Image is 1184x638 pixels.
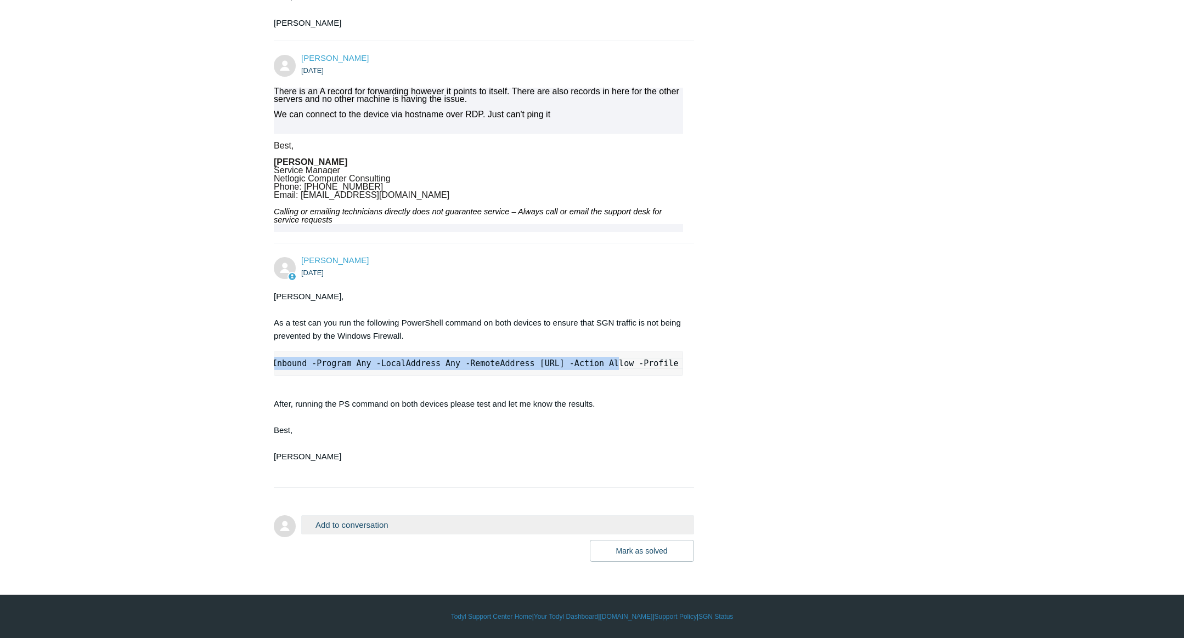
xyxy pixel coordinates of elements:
div: | | | | [274,612,910,622]
i: Calling or emailing technicians directly does not guarantee service – Always call or email the su... [274,207,662,224]
div: We can connect to the device via hostname over RDP. Just can't ping it [274,111,683,118]
a: Support Policy [655,612,697,622]
button: Mark as solved [590,540,694,562]
a: Todyl Support Center Home [451,612,532,622]
a: [PERSON_NAME] [301,255,369,265]
a: [DOMAIN_NAME] [600,612,652,622]
span: Best, [274,141,294,150]
span: Email: [EMAIL_ADDRESS][DOMAIN_NAME] [274,190,449,200]
span: Andrew Stevens [301,53,369,62]
a: Your Todyl Dashboard [534,612,598,622]
span: Service Manager [274,166,340,175]
span: Phone: [PHONE_NUMBER] [274,182,383,191]
span: Netlogic Computer Consulting [274,174,391,183]
a: SGN Status [698,612,733,622]
time: 08/04/2025, 14:29 [301,66,324,75]
b: [PERSON_NAME] [274,157,347,167]
div: There is an A record for forwarding however it points to itself. There are also records in here f... [274,88,683,103]
div: [PERSON_NAME], As a test can you run the following PowerShell command on both devices to ensure t... [274,290,683,476]
button: Add to conversation [301,515,694,534]
span: Kris Haire [301,255,369,265]
a: [PERSON_NAME] [301,53,369,62]
time: 08/04/2025, 14:47 [301,269,324,277]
